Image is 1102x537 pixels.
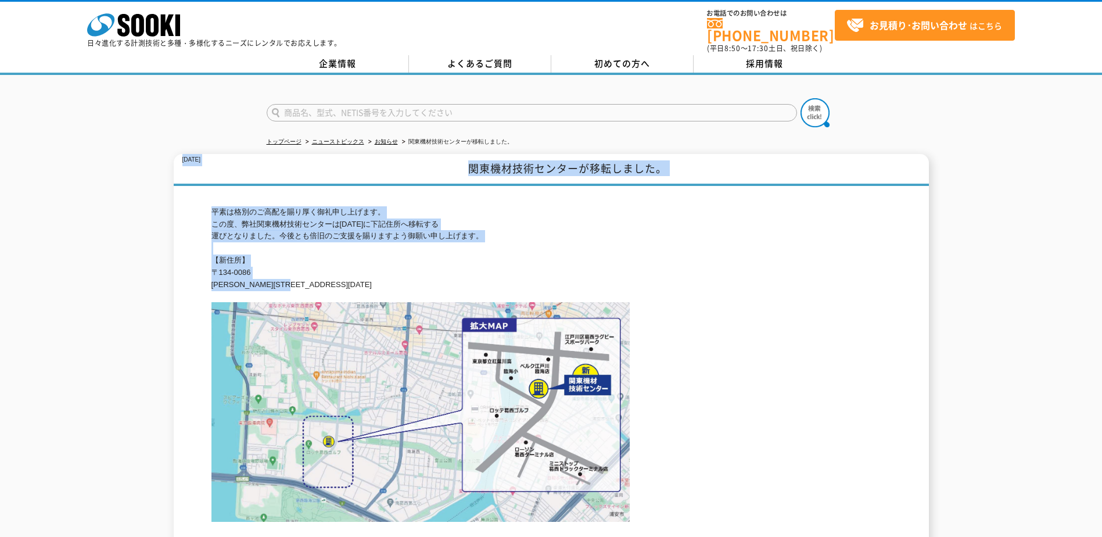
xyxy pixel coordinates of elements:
p: 平素は格別のご高配を賜り厚く御礼申し上げます。 この度、弊社関東機材技術センターは[DATE]に下記住所へ移転する 運びとなりました。今後とも倍旧のご支援を賜りますよう御願い申し上げます。 【新... [211,206,891,291]
span: 初めての方へ [594,57,650,70]
h1: 関東機材技術センターが移転しました。 [174,154,929,186]
a: ニューストピックス [312,138,364,145]
span: 8:50 [724,43,741,53]
p: [DATE] [182,154,200,166]
a: 採用情報 [694,55,836,73]
img: btn_search.png [801,98,830,127]
span: 17:30 [748,43,769,53]
a: [PHONE_NUMBER] [707,18,835,42]
span: (平日 ～ 土日、祝日除く) [707,43,822,53]
span: はこちら [846,17,1002,34]
a: よくあるご質問 [409,55,551,73]
a: 企業情報 [267,55,409,73]
a: 初めての方へ [551,55,694,73]
a: お見積り･お問い合わせはこちら [835,10,1015,41]
p: 日々進化する計測技術と多種・多様化するニーズにレンタルでお応えします。 [87,40,342,46]
li: 関東機材技術センターが移転しました。 [400,136,513,148]
strong: お見積り･お問い合わせ [870,18,967,32]
a: お知らせ [375,138,398,145]
a: トップページ [267,138,301,145]
input: 商品名、型式、NETIS番号を入力してください [267,104,797,121]
span: お電話でのお問い合わせは [707,10,835,17]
